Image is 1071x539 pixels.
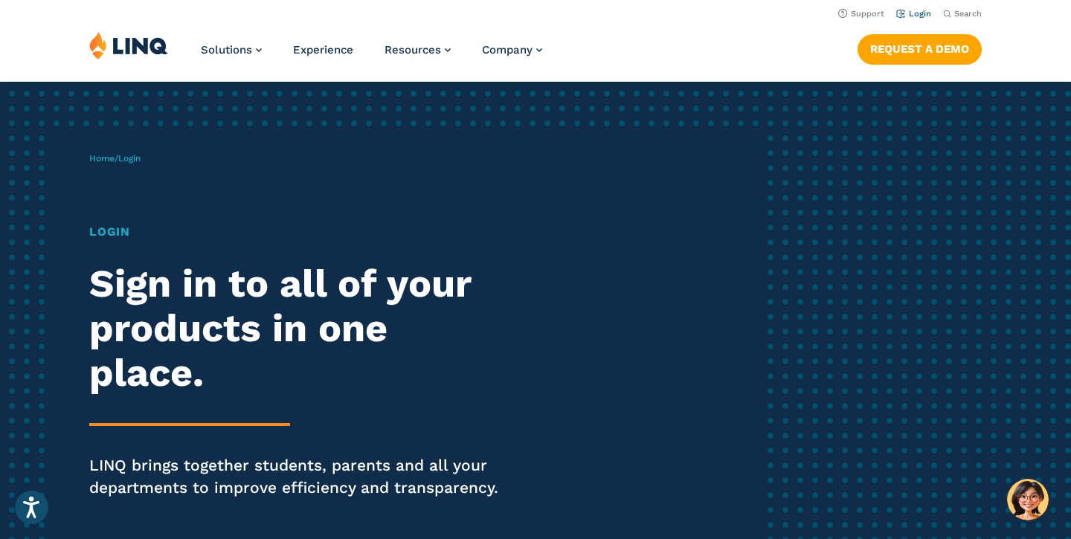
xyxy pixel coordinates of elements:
[954,9,982,19] span: Search
[89,262,502,395] h2: Sign in to all of your products in one place.
[118,153,141,164] span: Login
[201,31,542,80] nav: Primary Navigation
[482,43,542,57] a: Company
[89,223,502,241] h1: Login
[838,9,884,19] a: Support
[858,34,982,64] a: Request a Demo
[858,31,982,64] nav: Button Navigation
[482,43,533,57] span: Company
[943,8,982,19] button: Open Search Bar
[89,153,141,164] span: /
[385,43,441,57] span: Resources
[89,153,115,164] a: Home
[1007,479,1049,520] button: Hello, have a question? Let’s chat.
[89,454,502,499] p: LINQ brings together students, parents and all your departments to improve efficiency and transpa...
[385,43,451,57] a: Resources
[201,43,262,57] a: Solutions
[89,31,168,59] img: LINQ | K‑12 Software
[201,43,252,57] span: Solutions
[293,43,353,57] a: Experience
[896,9,931,19] a: Login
